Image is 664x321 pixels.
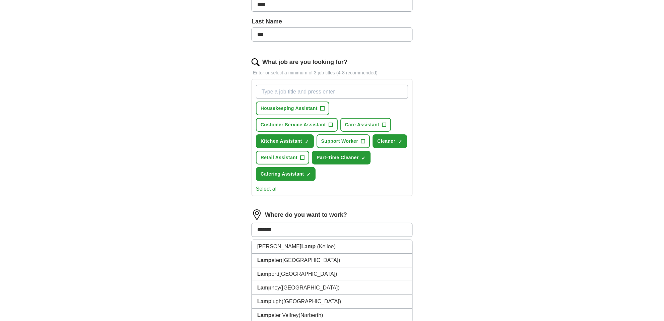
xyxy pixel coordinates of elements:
[252,254,412,267] li: eter
[261,121,326,128] span: Customer Service Assistant
[307,172,311,177] span: ✓
[317,134,370,148] button: Support Worker
[261,105,318,112] span: Housekeeping Assistant
[256,102,329,115] button: Housekeeping Assistant
[256,185,278,193] button: Select all
[340,118,391,132] button: Care Assistant
[321,138,358,145] span: Support Worker
[256,167,316,181] button: Catering Assistant✓
[317,154,359,161] span: Part-Time Cleaner
[377,138,395,145] span: Cleaner
[305,139,309,144] span: ✓
[362,155,366,161] span: ✓
[257,312,272,318] strong: Lamp
[252,17,412,26] label: Last Name
[252,295,412,309] li: lugh
[299,312,323,318] span: (Narberth)
[256,134,314,148] button: Kitchen Assistant✓
[252,69,412,76] p: Enter or select a minimum of 3 job titles (4-8 recommended)
[261,138,302,145] span: Kitchen Assistant
[373,134,407,148] button: Cleaner✓
[261,171,304,178] span: Catering Assistant
[312,151,371,165] button: Part-Time Cleaner✓
[261,154,297,161] span: Retail Assistant
[301,244,316,249] strong: Lamp
[345,121,379,128] span: Care Assistant
[256,85,408,99] input: Type a job title and press enter
[281,257,340,263] span: ([GEOGRAPHIC_DATA])
[262,58,347,67] label: What job are you looking for?
[256,151,309,165] button: Retail Assistant
[252,281,412,295] li: hey
[280,285,339,291] span: ([GEOGRAPHIC_DATA])
[265,210,347,219] label: Where do you want to work?
[257,271,272,277] strong: Lamp
[257,285,272,291] strong: Lamp
[282,299,341,304] span: ([GEOGRAPHIC_DATA])
[256,118,338,132] button: Customer Service Assistant
[252,58,260,66] img: search.png
[257,257,272,263] strong: Lamp
[278,271,337,277] span: ([GEOGRAPHIC_DATA])
[252,209,262,220] img: location.png
[252,240,412,254] li: [PERSON_NAME]
[398,139,402,144] span: ✓
[252,267,412,281] li: ort
[257,299,272,304] strong: Lamp
[317,244,336,249] span: (Kelloe)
